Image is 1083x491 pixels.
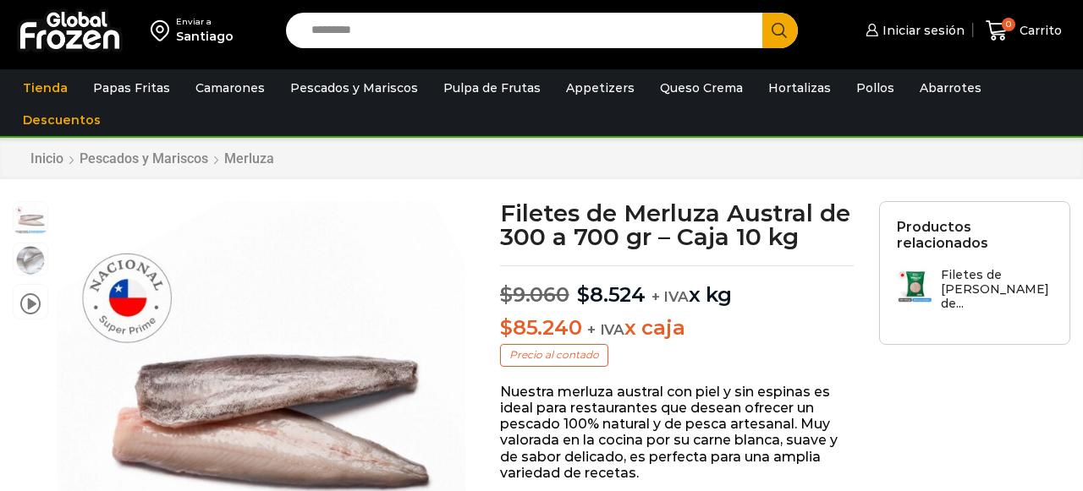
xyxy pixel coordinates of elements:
span: merluza-austral [14,202,47,236]
nav: Breadcrumb [30,150,275,166]
bdi: 9.060 [500,282,569,307]
a: Papas Fritas [85,72,179,104]
button: Search button [762,13,798,48]
a: 0 Carrito [981,11,1066,51]
a: Inicio [30,150,64,166]
h2: Productos relacionados [897,219,1053,251]
a: Iniciar sesión [861,14,965,47]
h3: Filetes de [PERSON_NAME] de... [941,268,1053,310]
p: Precio al contado [500,344,608,366]
span: Iniciar sesión [878,22,965,39]
a: Pulpa de Frutas [435,72,549,104]
a: Pollos [848,72,903,104]
span: + IVA [587,321,624,338]
a: Camarones [187,72,273,104]
a: Pescados y Mariscos [79,150,209,166]
a: Merluza [223,150,275,166]
div: Enviar a [176,16,234,28]
h1: Filetes de Merluza Austral de 300 a 700 gr – Caja 10 kg [500,201,854,248]
a: Hortalizas [760,72,839,104]
div: Santiago [176,28,234,45]
bdi: 85.240 [500,315,581,340]
span: $ [500,282,513,307]
p: x caja [500,316,854,341]
span: Carrito [1015,22,1062,39]
img: address-field-icon.svg [151,16,176,45]
a: Descuentos [14,104,109,136]
p: x kg [500,265,854,308]
span: $ [577,282,590,307]
a: Appetizers [558,72,643,104]
bdi: 8.524 [577,282,646,307]
a: Abarrotes [911,72,990,104]
span: 0 [1002,18,1015,31]
span: + IVA [651,288,689,305]
a: Pescados y Mariscos [282,72,426,104]
span: $ [500,315,513,340]
span: Mockups-bolsas-con-rider [14,243,47,277]
p: Nuestra merluza austral con piel y sin espinas es ideal para restaurantes que desean ofrecer un p... [500,384,854,481]
a: Filetes de [PERSON_NAME] de... [897,268,1053,319]
a: Tienda [14,72,76,104]
a: Queso Crema [651,72,751,104]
